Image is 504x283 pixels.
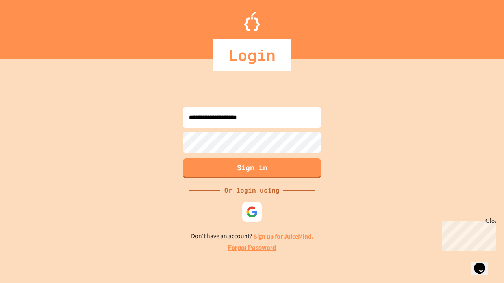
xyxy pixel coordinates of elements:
p: Don't have an account? [191,232,313,241]
img: google-icon.svg [246,206,258,218]
button: Sign in [183,158,321,178]
div: Or login using [220,186,283,195]
a: Forgot Password [228,243,276,253]
div: Chat with us now!Close [3,3,54,50]
iframe: chat widget [439,217,496,251]
img: Logo.svg [244,12,260,31]
a: Sign up for JuiceMind. [254,232,313,241]
div: Login [213,39,291,71]
iframe: chat widget [471,252,496,275]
